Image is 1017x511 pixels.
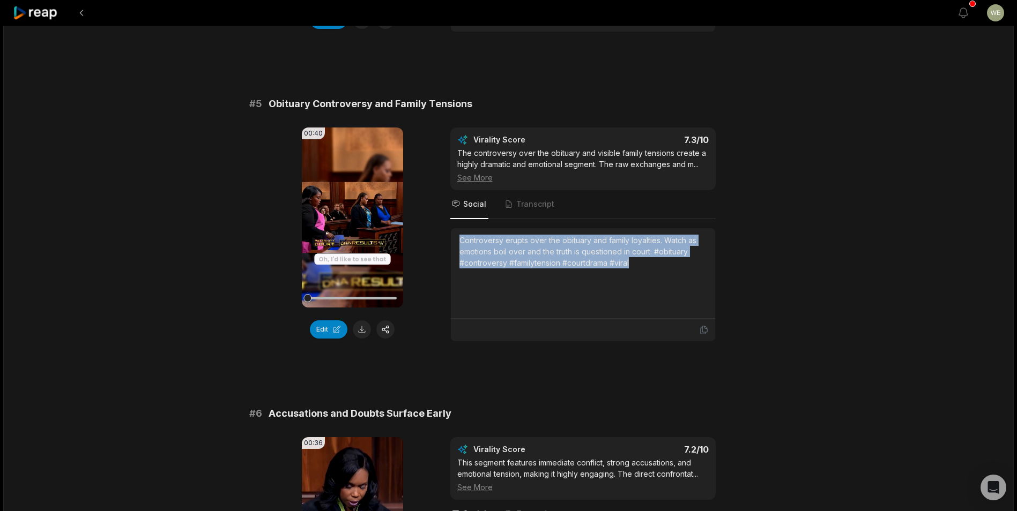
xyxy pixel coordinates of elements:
[463,199,486,209] span: Social
[516,199,554,209] span: Transcript
[457,457,709,493] div: This segment features immediate conflict, strong accusations, and emotional tension, making it hi...
[269,406,451,421] span: Accusations and Doubts Surface Early
[473,134,589,145] div: Virality Score
[473,444,589,455] div: Virality Score
[450,190,716,219] nav: Tabs
[302,127,403,307] video: Your browser does not support mp4 format.
[459,235,707,268] div: Controversy erupts over the obituary and family loyalties. Watch as emotions boil over and the tr...
[593,134,709,145] div: 7.3 /10
[457,147,709,183] div: The controversy over the obituary and visible family tensions create a highly dramatic and emotio...
[457,482,709,493] div: See More
[310,320,347,339] button: Edit
[269,96,472,111] span: Obituary Controversy and Family Tensions
[457,172,709,183] div: See More
[593,444,709,455] div: 7.2 /10
[249,96,262,111] span: # 5
[249,406,262,421] span: # 6
[981,475,1006,500] div: Open Intercom Messenger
